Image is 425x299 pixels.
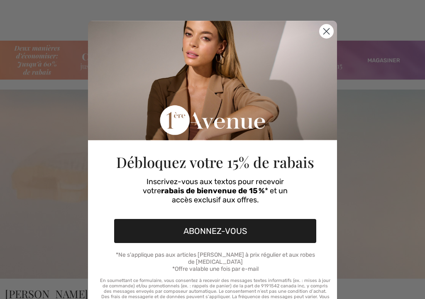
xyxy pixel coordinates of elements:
span: *Ne s'applique pas aux articles [PERSON_NAME] à prix régulier et aux robes de [MEDICAL_DATA] [116,251,315,265]
button: Close dialog [319,24,334,39]
span: *Offre valable une fois par e-mail [172,265,259,272]
button: ABONNEZ-VOUS [114,219,316,243]
span: Débloquez votre 15% de rabais [116,152,314,172]
span: rabais de bienvenue de 15 % [161,186,265,195]
span: Inscrivez-vous aux textos pour recevoir votre * et un accès exclusif aux offres. [143,177,288,204]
